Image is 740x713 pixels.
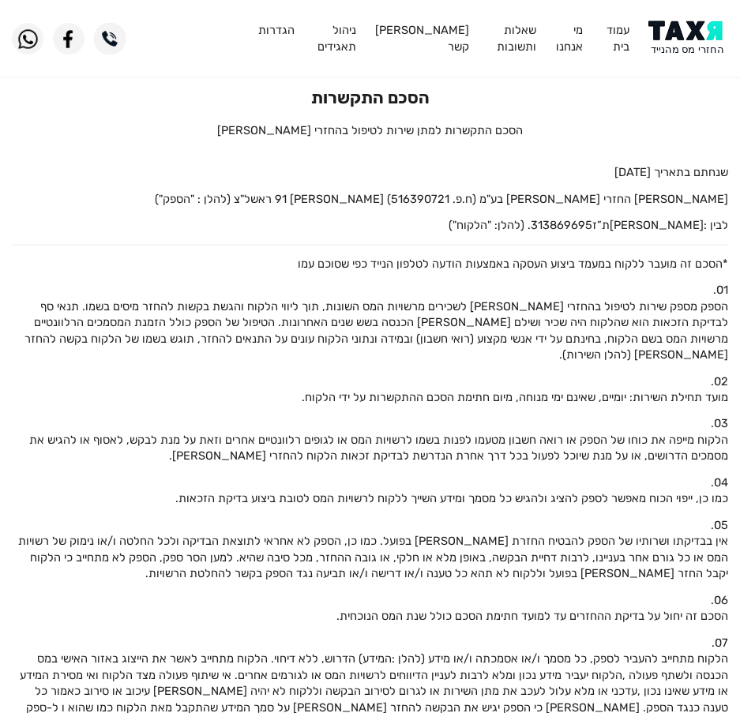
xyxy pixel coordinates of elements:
[12,23,43,54] img: WhatsApp
[12,432,728,464] p: הלקוח מייפה את כוחו של הספק או רואה חשבון מטעמו לפנות בשמו לרשויות המס או לגופים רלוונטיים אחרים ...
[556,23,583,53] a: מי אנחנו
[610,218,704,232] span: [PERSON_NAME]
[497,23,536,53] a: שאלות ותשובות
[12,282,728,298] div: .01
[12,608,728,624] p: הסכם זה יחול על בדיקת ההחזרים עד למועד חתימת הסכם כולל שנת המס הנוכחית.
[12,191,728,207] p: [PERSON_NAME] החזרי [PERSON_NAME] בע"מ (ח.פ. 516390721) [PERSON_NAME] 91 ראשל"צ (להלן : "הספק")
[12,475,728,490] div: .04
[375,23,469,53] a: [PERSON_NAME] קשר
[12,517,728,533] div: .05
[317,23,356,53] a: ניהול תאגידים
[12,635,728,651] div: .07
[648,21,728,56] img: Logo
[12,490,728,506] p: כמו כן, ייפוי הכוח מאפשר לספק להציג ולהגיש כל מסמך ומידע השייך ללקוח לרשויות המס לטובת ביצוע בדיק...
[607,23,629,53] a: עמוד בית
[12,298,728,363] p: הספק מספק שירות לטיפול בהחזרי [PERSON_NAME] לשכירים מרשויות המס השונות, תוך ליווי הלקוח והגשת בקש...
[12,256,728,272] p: *הסכם זה מועבר ללקוח במעמד ביצוע העסקה באמצעות הודעה לטלפון הנייד כפי שסוכם עמו
[94,23,126,54] img: Phone
[12,389,728,405] p: מועד תחילת השירות: יומיים, שאינם ימי מנוחה, מיום חתימת הסכם ההתקשרות על ידי הלקוח.
[12,164,728,180] p: שנחתם בתאריך [DATE]
[53,23,85,54] img: Facebook
[12,217,728,233] p: לבין : ת”ז . (להלן: "הלקוח")
[12,88,728,107] h1: הסכם התקשרות
[258,23,295,37] a: הגדרות
[12,415,728,431] div: .03
[12,122,728,138] p: הסכם התקשרות למתן שירות לטיפול בהחזרי [PERSON_NAME]
[531,218,592,232] span: 313869695
[12,592,728,608] div: .06
[12,533,728,581] p: אין בבדיקתו ושרותיו של הספק להבטיח החזרת [PERSON_NAME] בפועל. כמו כן, הספק לא אחראי לתוצאת הבדיקה...
[12,373,728,389] div: .02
